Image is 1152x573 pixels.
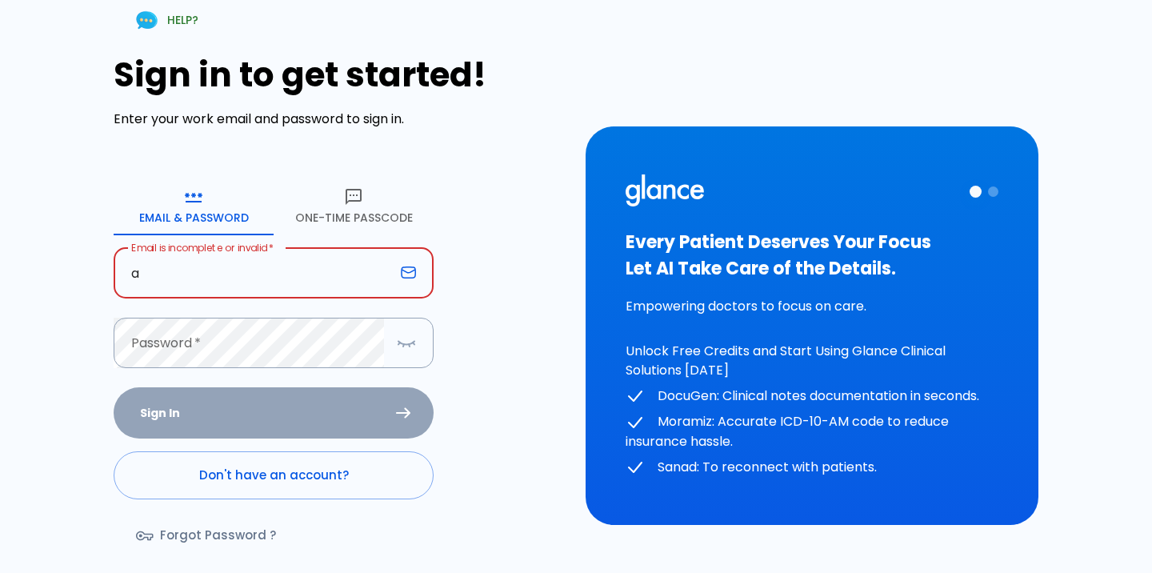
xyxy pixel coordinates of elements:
[274,178,434,235] button: One-Time Passcode
[626,387,998,407] p: DocuGen: Clinical notes documentation in seconds.
[114,248,394,299] input: dr.ahmed@clinic.com
[626,297,998,316] p: Empowering doctors to focus on care.
[131,241,274,254] label: Email is incomplete or invalid
[114,110,566,129] p: Enter your work email and password to sign in.
[114,512,302,559] a: Forgot Password ?
[626,458,998,478] p: Sanad: To reconnect with patients.
[114,178,274,235] button: Email & Password
[133,6,161,34] img: Chat Support
[626,342,998,380] p: Unlock Free Credits and Start Using Glance Clinical Solutions [DATE]
[626,412,998,451] p: Moramiz: Accurate ICD-10-AM code to reduce insurance hassle.
[114,55,566,94] h1: Sign in to get started!
[626,229,998,282] h3: Every Patient Deserves Your Focus Let AI Take Care of the Details.
[114,451,434,499] a: Don't have an account?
